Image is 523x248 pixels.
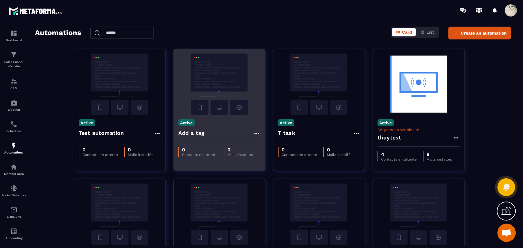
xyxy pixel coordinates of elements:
[327,147,352,153] p: 0
[10,78,17,85] img: formation
[377,183,460,245] img: automation-background
[377,128,460,132] p: Séquences Webinaire
[178,129,205,137] h4: Add a tag
[2,129,26,133] p: Scheduler
[2,137,26,159] a: automationsautomationsAutomations
[377,54,460,115] img: automation-background
[10,30,17,37] img: formation
[2,151,26,154] p: Automations
[2,194,26,197] p: Social Networks
[2,180,26,202] a: social-networksocial-networkSocial Networks
[10,163,17,171] img: automations
[278,129,295,137] h4: T task
[2,25,26,46] a: formationformationDashboard
[10,228,17,235] img: accountant
[10,142,17,149] img: automations
[426,157,452,161] p: Mails installés
[9,6,64,17] img: logo
[2,39,26,42] p: Dashboard
[79,119,95,126] p: Active
[327,153,352,157] p: Mails installés
[82,153,118,157] p: Contacts en attente
[392,28,416,36] button: Card
[377,119,394,126] p: Active
[79,54,161,115] img: automation-background
[178,119,195,126] p: Active
[35,27,81,39] h2: Automations
[377,133,401,142] h4: thuytest
[182,147,218,153] p: 0
[10,206,17,213] img: email
[381,157,417,161] p: Contacts en attente
[2,223,26,244] a: accountantaccountantAccounting
[2,172,26,176] p: Member area
[282,147,317,153] p: 0
[2,215,26,218] p: E-mailing
[79,183,161,245] img: automation-background
[426,151,452,157] p: 8
[10,120,17,128] img: scheduler
[2,236,26,240] p: Accounting
[448,27,511,39] button: Create an automation
[278,183,360,245] img: automation-background
[2,94,26,116] a: automationsautomationsWebinar
[2,202,26,223] a: emailemailE-mailing
[2,159,26,180] a: automationsautomationsMember area
[2,108,26,111] p: Webinar
[278,54,360,115] img: automation-background
[79,129,124,137] h4: Test automation
[416,28,438,36] button: List
[426,30,434,35] span: List
[178,54,260,115] img: automation-background
[10,51,17,58] img: formation
[2,116,26,137] a: schedulerschedulerScheduler
[461,30,507,36] span: Create an automation
[10,185,17,192] img: social-network
[128,153,153,157] p: Mails installés
[10,99,17,106] img: automations
[2,73,26,94] a: formationformationCRM
[178,183,260,245] img: automation-background
[128,147,153,153] p: 0
[282,153,317,157] p: Contacts en attente
[2,46,26,73] a: formationformationSales Funnel Website
[227,147,253,153] p: 0
[182,153,218,157] p: Contacts en attente
[497,224,516,242] div: Mở cuộc trò chuyện
[82,147,118,153] p: 0
[278,119,294,126] p: Active
[402,30,412,35] span: Card
[2,60,26,68] p: Sales Funnel Website
[381,151,417,157] p: 4
[227,153,253,157] p: Mails installés
[2,87,26,90] p: CRM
